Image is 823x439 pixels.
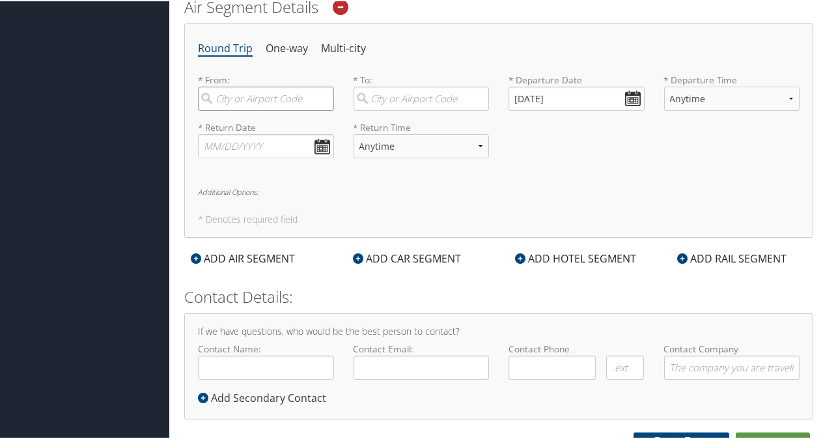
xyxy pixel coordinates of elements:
[198,72,334,109] label: * From:
[198,341,334,378] label: Contact Name:
[509,72,645,85] label: * Departure Date
[509,249,643,265] div: ADD HOTEL SEGMENT
[346,249,467,265] div: ADD CAR SEGMENT
[664,341,800,378] label: Contact Company
[509,85,645,109] input: MM/DD/YYYY
[184,249,301,265] div: ADD AIR SEGMENT
[266,36,308,59] li: One-way
[198,133,334,157] input: MM/DD/YYYY
[664,354,800,378] input: Contact Company
[354,341,490,378] label: Contact Email:
[198,389,333,404] div: Add Secondary Contact
[198,36,253,59] li: Round Trip
[671,249,793,265] div: ADD RAIL SEGMENT
[184,285,813,307] h2: Contact Details:
[198,326,800,335] h4: If we have questions, who would be the best person to contact?
[198,354,334,378] input: Contact Name:
[354,72,490,109] label: * To:
[198,187,800,194] h6: Additional Options:
[321,36,366,59] li: Multi-city
[198,120,334,133] label: * Return Date
[664,85,800,109] select: * Departure Time
[354,354,490,378] input: Contact Email:
[664,72,800,120] label: * Departure Time
[198,214,800,223] h5: * Denotes required field
[354,85,490,109] input: City or Airport Code
[509,341,645,354] label: Contact Phone
[606,354,645,378] input: .ext
[354,120,490,133] label: * Return Time
[198,85,334,109] input: City or Airport Code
